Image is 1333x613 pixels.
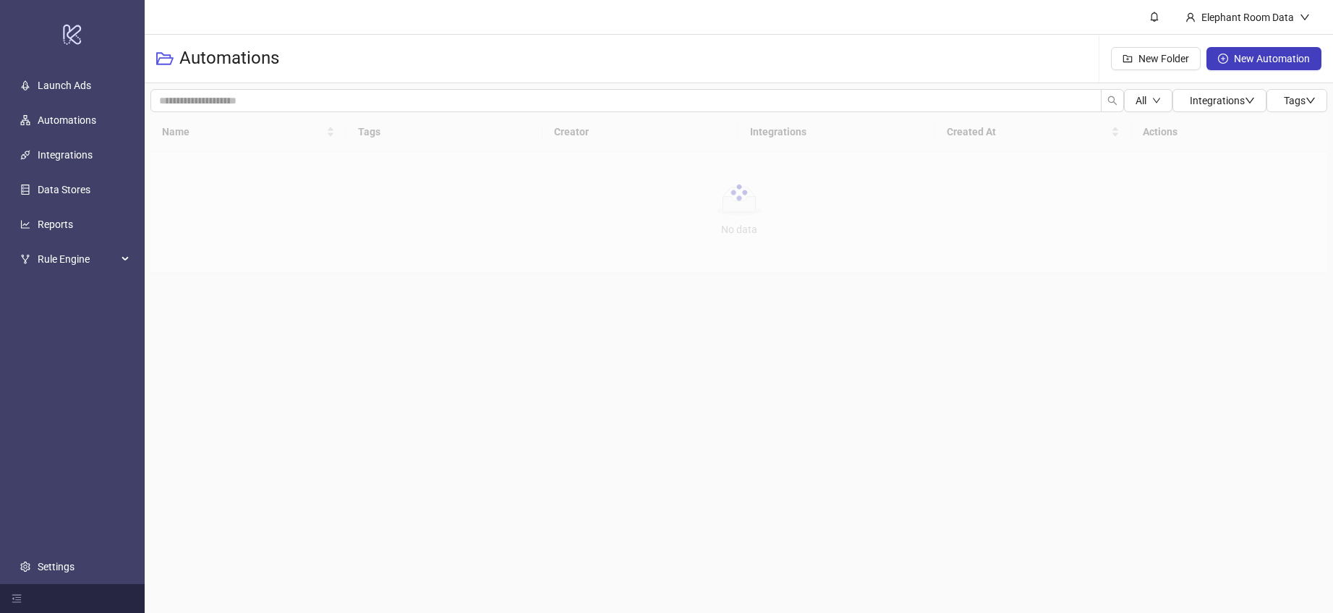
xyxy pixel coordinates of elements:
span: folder-open [156,50,174,67]
span: down [1152,96,1161,105]
span: New Automation [1234,53,1310,64]
span: search [1107,96,1117,106]
button: Tagsdown [1266,89,1327,112]
span: fork [20,254,30,264]
span: New Folder [1138,53,1189,64]
span: user [1185,12,1196,22]
a: Settings [38,561,74,572]
span: Integrations [1190,95,1255,106]
span: menu-fold [12,593,22,604]
span: down [1300,12,1310,22]
span: plus-circle [1218,54,1228,64]
h3: Automations [179,47,279,70]
button: Alldown [1124,89,1172,112]
span: bell [1149,12,1159,22]
button: New Automation [1206,47,1321,70]
span: Tags [1284,95,1316,106]
a: Integrations [38,149,93,161]
a: Reports [38,219,73,230]
div: Elephant Room Data [1196,9,1300,25]
span: down [1245,96,1255,106]
a: Launch Ads [38,80,91,91]
a: Automations [38,114,96,126]
span: Rule Engine [38,245,117,274]
span: folder-add [1123,54,1133,64]
button: Integrationsdown [1172,89,1266,112]
span: All [1136,95,1146,106]
span: down [1306,96,1316,106]
a: Data Stores [38,184,90,195]
button: New Folder [1111,47,1201,70]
